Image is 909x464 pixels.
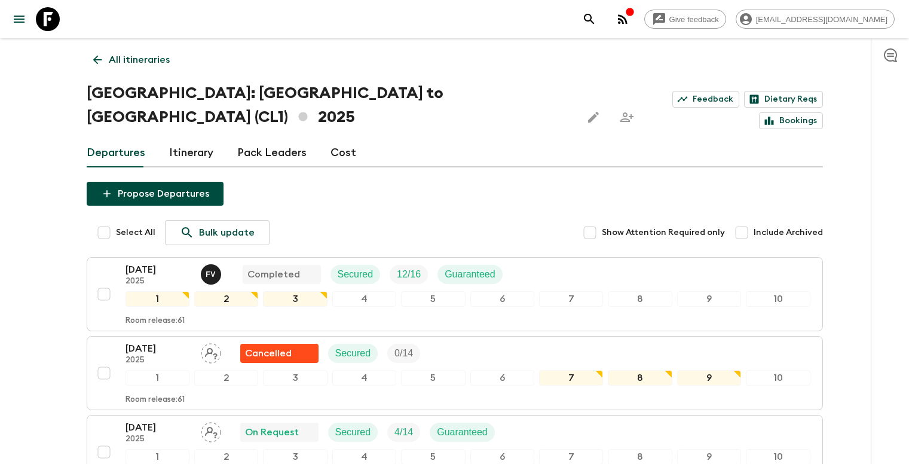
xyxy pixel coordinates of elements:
div: 5 [401,291,465,307]
p: [DATE] [126,420,191,435]
button: Propose Departures [87,182,224,206]
p: 2025 [126,435,191,444]
p: Room release: 61 [126,395,185,405]
p: Completed [247,267,300,282]
div: Secured [328,423,378,442]
p: Room release: 61 [126,316,185,326]
p: 2025 [126,356,191,365]
span: Assign pack leader [201,347,221,356]
span: Assign pack leader [201,426,221,435]
span: Include Archived [754,227,823,239]
p: 0 / 14 [394,346,413,361]
p: Secured [338,267,374,282]
button: [DATE]2025Assign pack leaderFlash Pack cancellationSecuredTrip Fill12345678910Room release:61 [87,336,823,410]
p: [DATE] [126,341,191,356]
div: [EMAIL_ADDRESS][DOMAIN_NAME] [736,10,895,29]
div: 2 [194,291,258,307]
span: Give feedback [663,15,726,24]
p: Cancelled [245,346,292,361]
p: Guaranteed [437,425,488,439]
span: Share this itinerary [615,105,639,129]
div: 1 [126,370,189,386]
div: 6 [470,291,534,307]
a: Itinerary [169,139,213,167]
div: 7 [539,291,603,307]
p: Secured [335,346,371,361]
span: [EMAIL_ADDRESS][DOMAIN_NAME] [749,15,894,24]
p: Bulk update [199,225,255,240]
a: Bookings [759,112,823,129]
p: Secured [335,425,371,439]
a: Bulk update [165,220,270,245]
a: Give feedback [644,10,726,29]
div: 10 [746,291,810,307]
p: All itineraries [109,53,170,67]
div: 4 [332,291,396,307]
div: Trip Fill [387,423,420,442]
span: Francisco Valero [201,268,224,277]
div: 5 [401,370,465,386]
div: 8 [608,370,672,386]
div: 2 [194,370,258,386]
div: 4 [332,370,396,386]
a: Pack Leaders [237,139,307,167]
div: Secured [330,265,381,284]
p: 2025 [126,277,191,286]
div: 3 [263,370,327,386]
h1: [GEOGRAPHIC_DATA]: [GEOGRAPHIC_DATA] to [GEOGRAPHIC_DATA] (CL1) 2025 [87,81,573,129]
button: search adventures [577,7,601,31]
div: Flash Pack cancellation [240,344,319,363]
div: 1 [126,291,189,307]
div: 7 [539,370,603,386]
a: Feedback [672,91,739,108]
a: Dietary Reqs [744,91,823,108]
div: Secured [328,344,378,363]
div: 9 [677,291,741,307]
button: [DATE]2025Francisco ValeroCompletedSecuredTrip FillGuaranteed12345678910Room release:61 [87,257,823,331]
p: 4 / 14 [394,425,413,439]
div: Trip Fill [390,265,428,284]
div: 3 [263,291,327,307]
p: 12 / 16 [397,267,421,282]
span: Show Attention Required only [602,227,725,239]
a: Departures [87,139,145,167]
div: 10 [746,370,810,386]
p: Guaranteed [445,267,495,282]
p: [DATE] [126,262,191,277]
div: 9 [677,370,741,386]
a: All itineraries [87,48,176,72]
button: Edit this itinerary [581,105,605,129]
div: Trip Fill [387,344,420,363]
div: 6 [470,370,534,386]
span: Select All [116,227,155,239]
button: menu [7,7,31,31]
a: Cost [330,139,356,167]
div: 8 [608,291,672,307]
p: On Request [245,425,299,439]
